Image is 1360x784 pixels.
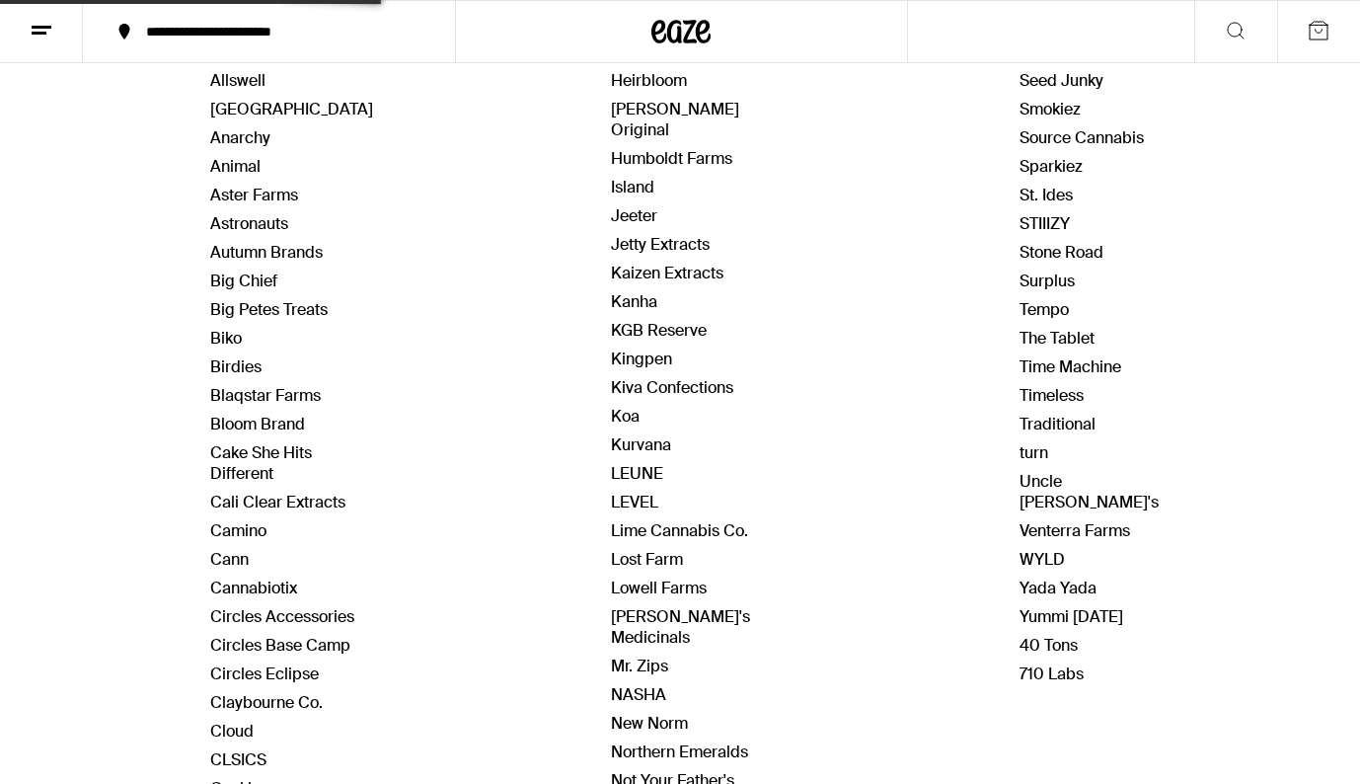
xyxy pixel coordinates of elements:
[611,463,663,484] a: LEUNE
[611,70,687,91] a: Heirbloom
[210,385,321,406] a: Blaqstar Farms
[210,492,345,512] a: Cali Clear Extracts
[1020,635,1078,656] a: 40 Tons
[1020,385,1084,406] a: Timeless
[1020,414,1096,434] a: Traditional
[611,713,688,734] a: New Norm
[611,99,739,140] a: [PERSON_NAME] Original
[210,721,254,742] a: Cloud
[1020,70,1103,91] a: Seed Junky
[1020,471,1159,512] a: Uncle [PERSON_NAME]'s
[1020,156,1083,177] a: Sparkiez
[611,742,748,762] a: Northern Emeralds
[12,14,142,30] span: Hi. Need any help?
[210,635,350,656] a: Circles Base Camp
[1020,356,1121,377] a: Time Machine
[210,414,305,434] a: Bloom Brand
[210,520,266,541] a: Camino
[611,434,671,455] a: Kurvana
[611,205,657,226] a: Jeeter
[611,656,668,676] a: Mr. Zips
[1020,549,1065,570] a: WYLD
[210,127,270,148] a: Anarchy
[210,185,298,205] a: Aster Farms
[210,99,373,119] a: [GEOGRAPHIC_DATA]
[611,578,707,598] a: Lowell Farms
[611,320,707,341] a: KGB Reserve
[611,349,672,369] a: Kingpen
[611,263,723,283] a: Kaizen Extracts
[611,406,640,427] a: Koa
[210,549,249,570] a: Cann
[210,271,277,291] a: Big Chief
[210,442,312,484] a: Cake She Hits Different
[1020,213,1070,234] a: STIIIZY
[611,520,748,541] a: Lime Cannabis Co.
[1020,299,1069,320] a: Tempo
[210,692,323,713] a: Claybourne Co.
[611,234,710,255] a: Jetty Extracts
[1020,442,1048,463] a: turn
[210,578,297,598] a: Cannabiotix
[611,148,732,169] a: Humboldt Farms
[210,606,354,627] a: Circles Accessories
[611,549,683,570] a: Lost Farm
[1020,185,1073,205] a: St. Ides
[1020,328,1095,349] a: The Tablet
[1020,271,1075,291] a: Surplus
[611,377,733,398] a: Kiva Confections
[1020,578,1096,598] a: Yada Yada
[1020,127,1144,148] a: Source Cannabis
[1020,242,1103,263] a: Stone Road
[210,356,262,377] a: Birdies
[1020,99,1081,119] a: Smokiez
[1020,606,1123,627] a: Yummi [DATE]
[611,177,654,197] a: Island
[1020,664,1084,684] a: 710 Labs
[210,299,328,320] a: Big Petes Treats
[611,606,750,648] a: [PERSON_NAME]'s Medicinals
[611,684,666,705] a: NASHA
[210,664,319,684] a: Circles Eclipse
[611,492,658,512] a: LEVEL
[210,213,288,234] a: Astronauts
[210,242,323,263] a: Autumn Brands
[210,70,265,91] a: Allswell
[210,749,266,770] a: CLSICS
[210,328,242,349] a: Biko
[210,156,261,177] a: Animal
[1020,520,1130,541] a: Venterra Farms
[611,291,657,312] a: Kanha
